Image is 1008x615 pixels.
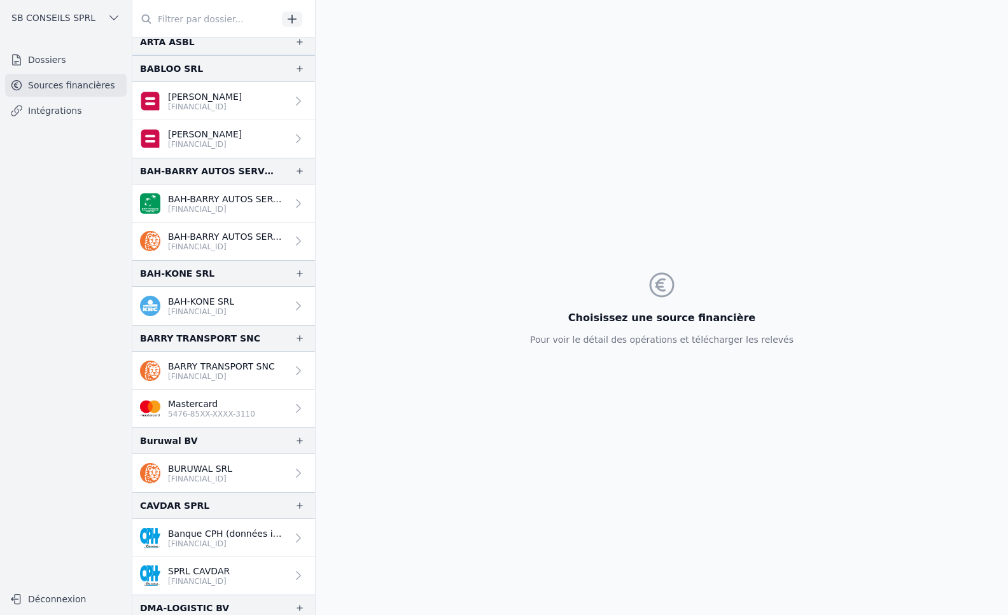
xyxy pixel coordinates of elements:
[140,331,260,346] div: BARRY TRANSPORT SNC
[168,576,230,586] p: [FINANCIAL_ID]
[168,539,287,549] p: [FINANCIAL_ID]
[132,120,315,158] a: [PERSON_NAME] [FINANCIAL_ID]
[132,454,315,492] a: BURUWAL SRL [FINANCIAL_ID]
[5,48,127,71] a: Dossiers
[140,361,160,381] img: ing.png
[132,287,315,325] a: BAH-KONE SRL [FINANCIAL_ID]
[168,230,287,243] p: BAH-BARRY AUTOS SERVICES SPRL
[168,527,287,540] p: Banque CPH (données importées)
[168,193,287,205] p: BAH-BARRY AUTOS SERVICES B
[168,307,234,317] p: [FINANCIAL_ID]
[5,8,127,28] button: SB CONSEILS SPRL
[132,184,315,223] a: BAH-BARRY AUTOS SERVICES B [FINANCIAL_ID]
[168,474,232,484] p: [FINANCIAL_ID]
[168,90,242,103] p: [PERSON_NAME]
[168,295,234,308] p: BAH-KONE SRL
[132,390,315,427] a: Mastercard 5476-85XX-XXXX-3110
[132,8,277,31] input: Filtrer par dossier...
[140,528,160,548] img: BANQUE_CPH_CPHBBE75XXX.png
[140,565,160,586] img: BANQUE_CPH_CPHBBE75XXX.png
[140,463,160,483] img: ing.png
[11,11,95,24] span: SB CONSEILS SPRL
[140,433,198,448] div: Buruwal BV
[5,589,127,609] button: Déconnexion
[132,223,315,260] a: BAH-BARRY AUTOS SERVICES SPRL [FINANCIAL_ID]
[530,310,794,326] h3: Choisissez une source financière
[140,61,203,76] div: BABLOO SRL
[140,398,160,418] img: imageedit_2_6530439554.png
[132,519,315,557] a: Banque CPH (données importées) [FINANCIAL_ID]
[168,102,242,112] p: [FINANCIAL_ID]
[140,193,160,214] img: BNP_BE_BUSINESS_GEBABEBB.png
[168,462,232,475] p: BURUWAL SRL
[140,231,160,251] img: ing.png
[168,371,275,382] p: [FINANCIAL_ID]
[140,163,274,179] div: BAH-BARRY AUTOS SERVICES BVBA
[168,397,255,410] p: Mastercard
[5,74,127,97] a: Sources financières
[132,557,315,595] a: SPRL CAVDAR [FINANCIAL_ID]
[530,333,794,346] p: Pour voir le détail des opérations et télécharger les relevés
[140,128,160,149] img: belfius-1.png
[132,352,315,390] a: BARRY TRANSPORT SNC [FINANCIAL_ID]
[168,139,242,149] p: [FINANCIAL_ID]
[132,82,315,120] a: [PERSON_NAME] [FINANCIAL_ID]
[140,498,209,513] div: CAVDAR SPRL
[168,565,230,577] p: SPRL CAVDAR
[140,91,160,111] img: belfius-1.png
[140,266,214,281] div: BAH-KONE SRL
[168,242,287,252] p: [FINANCIAL_ID]
[5,99,127,122] a: Intégrations
[168,128,242,141] p: [PERSON_NAME]
[168,409,255,419] p: 5476-85XX-XXXX-3110
[168,204,287,214] p: [FINANCIAL_ID]
[140,296,160,316] img: kbc.png
[140,34,195,50] div: ARTA ASBL
[168,360,275,373] p: BARRY TRANSPORT SNC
